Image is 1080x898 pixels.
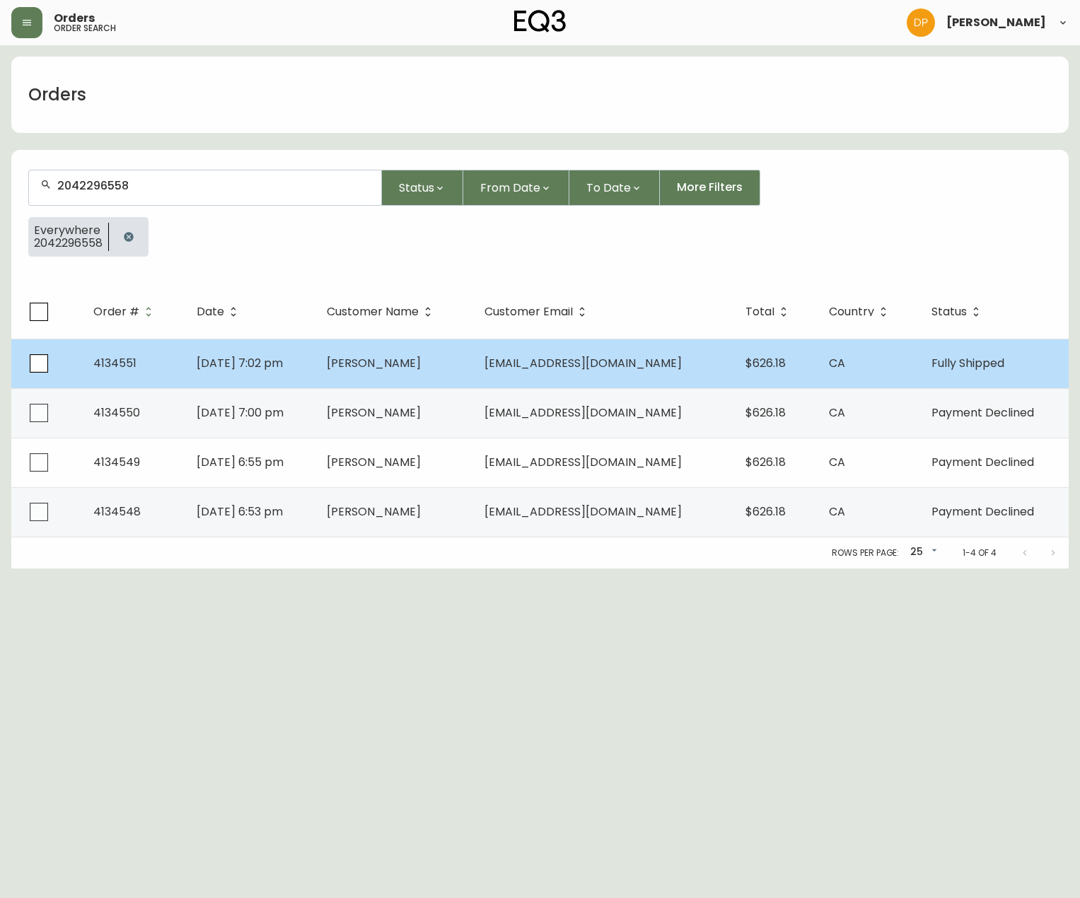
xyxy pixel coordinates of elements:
[34,224,103,237] span: Everywhere
[745,355,786,371] span: $626.18
[905,541,940,564] div: 25
[931,503,1034,520] span: Payment Declined
[54,24,116,33] h5: order search
[745,503,786,520] span: $626.18
[28,83,86,107] h1: Orders
[963,547,997,559] p: 1-4 of 4
[93,454,140,470] span: 4134549
[197,503,283,520] span: [DATE] 6:53 pm
[327,355,421,371] span: [PERSON_NAME]
[931,308,967,316] span: Status
[382,170,463,206] button: Status
[484,308,573,316] span: Customer Email
[93,305,158,318] span: Order #
[463,170,569,206] button: From Date
[586,179,631,197] span: To Date
[832,547,899,559] p: Rows per page:
[484,355,682,371] span: [EMAIL_ADDRESS][DOMAIN_NAME]
[514,10,567,33] img: logo
[829,503,845,520] span: CA
[931,454,1034,470] span: Payment Declined
[829,454,845,470] span: CA
[327,503,421,520] span: [PERSON_NAME]
[931,404,1034,421] span: Payment Declined
[829,404,845,421] span: CA
[931,355,1004,371] span: Fully Shipped
[197,355,283,371] span: [DATE] 7:02 pm
[327,305,437,318] span: Customer Name
[907,8,935,37] img: b0154ba12ae69382d64d2f3159806b19
[484,503,682,520] span: [EMAIL_ADDRESS][DOMAIN_NAME]
[745,308,774,316] span: Total
[57,179,370,192] input: Search
[197,305,243,318] span: Date
[54,13,95,24] span: Orders
[327,404,421,421] span: [PERSON_NAME]
[829,355,845,371] span: CA
[197,308,224,316] span: Date
[569,170,660,206] button: To Date
[93,308,139,316] span: Order #
[745,454,786,470] span: $626.18
[484,305,591,318] span: Customer Email
[34,237,103,250] span: 2042296558
[829,305,893,318] span: Country
[484,454,682,470] span: [EMAIL_ADDRESS][DOMAIN_NAME]
[327,454,421,470] span: [PERSON_NAME]
[745,404,786,421] span: $626.18
[660,170,760,206] button: More Filters
[677,180,743,195] span: More Filters
[93,503,141,520] span: 4134548
[946,17,1046,28] span: [PERSON_NAME]
[745,305,793,318] span: Total
[480,179,540,197] span: From Date
[829,308,874,316] span: Country
[197,404,284,421] span: [DATE] 7:00 pm
[399,179,434,197] span: Status
[93,404,140,421] span: 4134550
[197,454,284,470] span: [DATE] 6:55 pm
[484,404,682,421] span: [EMAIL_ADDRESS][DOMAIN_NAME]
[327,308,419,316] span: Customer Name
[931,305,985,318] span: Status
[93,355,137,371] span: 4134551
